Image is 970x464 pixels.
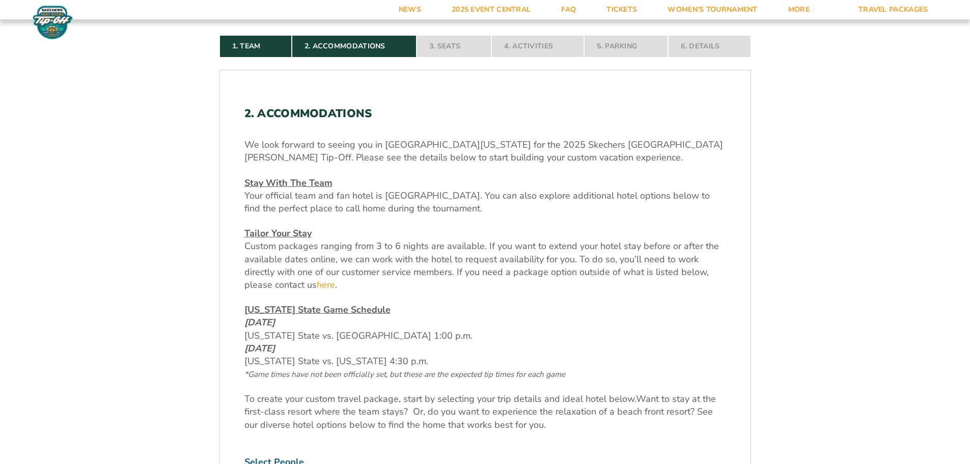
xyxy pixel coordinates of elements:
u: Stay With The Team [244,177,332,189]
span: Custom packages ranging from 3 to 6 nights are available. If you want to extend your hotel stay b... [244,240,719,291]
span: *Game times have not been officially set, but these are the expected tip times for each game [244,369,565,379]
span: [US_STATE] State Game Schedule [244,304,391,316]
span: [US_STATE] State vs. [GEOGRAPHIC_DATA] 1:00 p.m. [US_STATE] State vs. [US_STATE] 4:30 p.m. [244,316,565,380]
img: Fort Myers Tip-Off [31,5,75,40]
a: 1. Team [219,35,292,58]
u: Tailor Your Stay [244,227,312,239]
span: Your official team and fan hotel is [GEOGRAPHIC_DATA]. You can also explore additional hotel opti... [244,189,710,214]
span: . [335,279,337,291]
p: We look forward to seeing you in [GEOGRAPHIC_DATA][US_STATE] for the 2025 Skechers [GEOGRAPHIC_DA... [244,139,726,164]
h2: 2. Accommodations [244,107,726,120]
span: To create your custom travel package, start by selecting your trip details and ideal hotel below. [244,393,636,405]
p: Want to stay at the first-class resort where the team stays? Or, do you want to experience the re... [244,393,726,431]
em: [DATE] [244,342,275,354]
em: [DATE] [244,316,275,329]
a: here [317,279,335,291]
